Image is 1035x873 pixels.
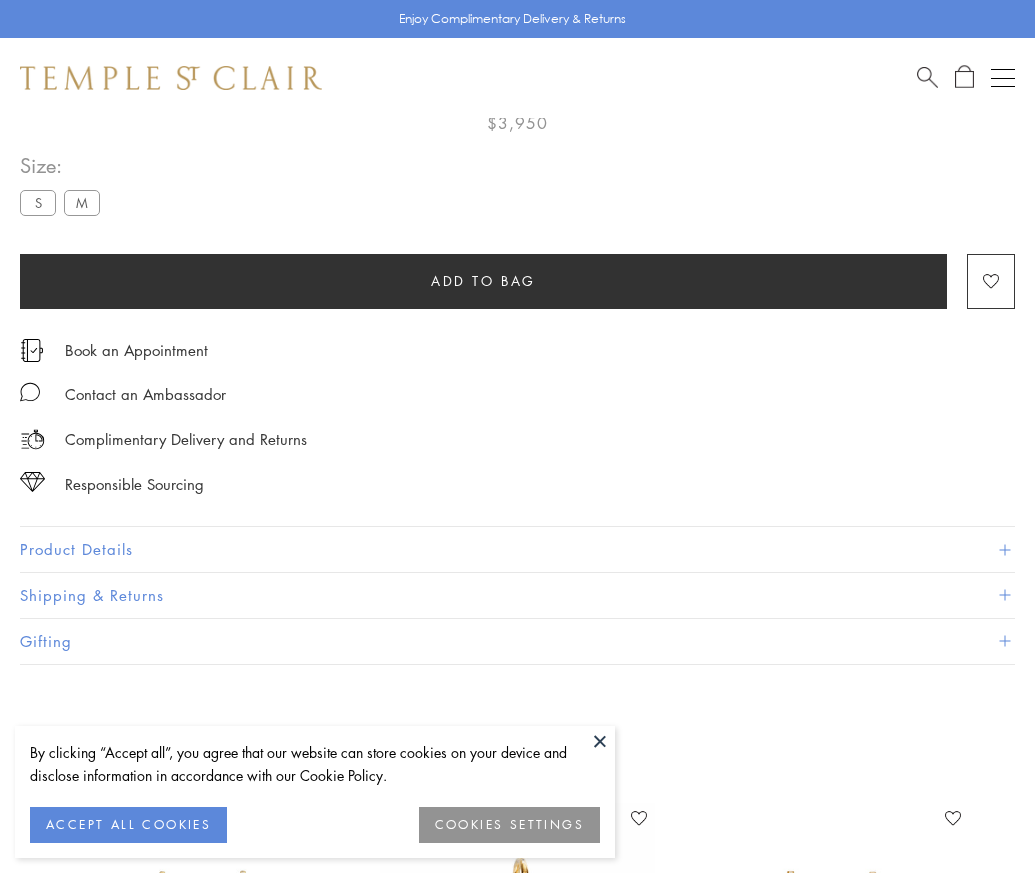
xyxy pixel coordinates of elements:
p: Enjoy Complimentary Delivery & Returns [399,9,626,29]
button: Gifting [20,619,1015,664]
img: Temple St. Clair [20,66,322,90]
button: ACCEPT ALL COOKIES [30,807,227,843]
button: Shipping & Returns [20,573,1015,618]
span: Size: [20,149,108,182]
img: icon_delivery.svg [20,427,45,452]
button: Add to bag [20,254,947,309]
button: Open navigation [991,66,1015,90]
img: icon_sourcing.svg [20,472,45,492]
label: M [64,190,100,215]
a: Open Shopping Bag [955,65,974,90]
div: By clicking “Accept all”, you agree that our website can store cookies on your device and disclos... [30,741,600,787]
span: $3,950 [487,110,548,136]
span: Add to bag [431,270,536,292]
label: S [20,190,56,215]
img: MessageIcon-01_2.svg [20,382,40,402]
a: Book an Appointment [65,339,208,361]
img: icon_appointment.svg [20,339,44,362]
div: Responsible Sourcing [65,472,204,497]
button: Product Details [20,527,1015,572]
button: COOKIES SETTINGS [419,807,600,843]
div: Contact an Ambassador [65,382,226,407]
p: Complimentary Delivery and Returns [65,427,307,452]
a: Search [917,65,938,90]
